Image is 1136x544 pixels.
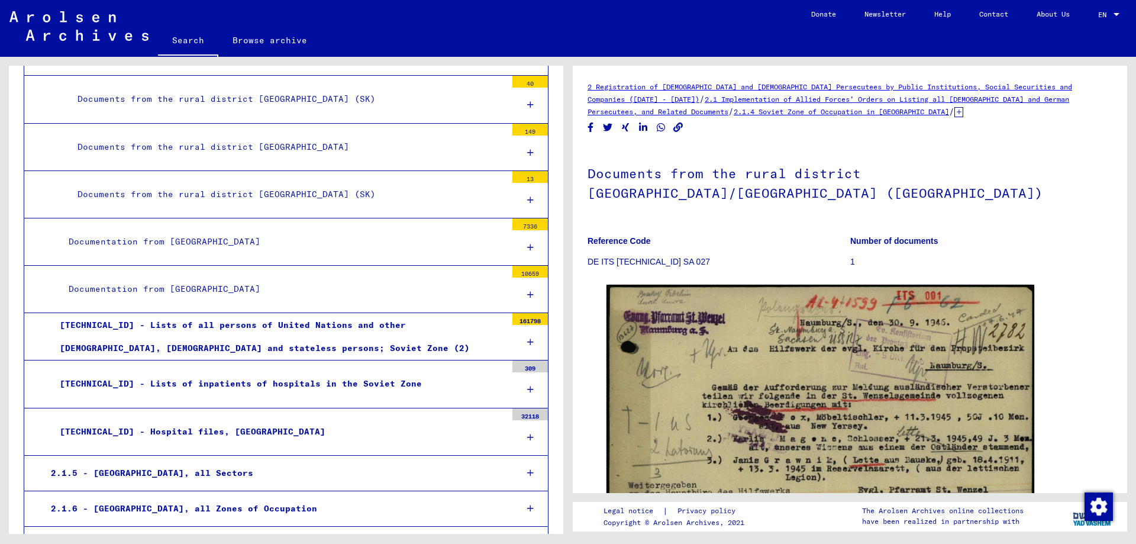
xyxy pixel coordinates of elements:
a: 2.1 Implementation of Allied Forces’ Orders on Listing all [DEMOGRAPHIC_DATA] and German Persecut... [588,95,1069,116]
div: 149 [512,124,548,136]
a: Privacy policy [668,505,750,517]
div: 40 [512,76,548,88]
a: 2 Registration of [DEMOGRAPHIC_DATA] and [DEMOGRAPHIC_DATA] Persecutees by Public Institutions, S... [588,82,1072,104]
div: 2.1.5 - [GEOGRAPHIC_DATA], all Sectors [42,462,508,485]
p: 1 [850,256,1112,268]
span: / [949,106,954,117]
button: Share on WhatsApp [655,120,667,135]
p: DE ITS [TECHNICAL_ID] SA 027 [588,256,850,268]
button: Share on Facebook [585,120,597,135]
a: Browse archive [218,26,321,54]
div: 309 [512,360,548,372]
a: 2.1.4 Soviet Zone of Occupation in [GEOGRAPHIC_DATA] [734,107,949,116]
div: Documents from the rural district [GEOGRAPHIC_DATA] (SK) [69,88,506,111]
div: Documentation from [GEOGRAPHIC_DATA] [60,278,506,301]
div: Documentation from [GEOGRAPHIC_DATA] [60,230,506,253]
img: Arolsen_neg.svg [9,11,149,41]
div: [TECHNICAL_ID] - Hospital files, [GEOGRAPHIC_DATA] [51,420,506,443]
span: EN [1098,11,1111,19]
p: The Arolsen Archives online collections [862,506,1024,516]
div: Documents from the rural district [GEOGRAPHIC_DATA] [69,136,506,159]
div: [TECHNICAL_ID] - Lists of all persons of United Nations and other [DEMOGRAPHIC_DATA], [DEMOGRAPHI... [51,314,506,360]
a: Search [158,26,218,57]
img: yv_logo.png [1070,501,1115,531]
button: Share on Xing [619,120,632,135]
img: Change consent [1085,493,1113,521]
div: [TECHNICAL_ID] - Lists of inpatients of hospitals in the Soviet Zone [51,372,506,395]
h1: Documents from the rural district [GEOGRAPHIC_DATA]/[GEOGRAPHIC_DATA] ([GEOGRAPHIC_DATA]) [588,146,1112,218]
span: / [699,94,705,104]
div: 10659 [512,266,548,278]
span: / [728,106,734,117]
div: 2.1.6 - [GEOGRAPHIC_DATA], all Zones of Occupation [42,497,508,520]
b: Number of documents [850,236,938,246]
a: Legal notice [603,505,663,517]
div: 161798 [512,313,548,325]
div: | [603,505,750,517]
div: 7336 [512,218,548,230]
button: Copy link [672,120,685,135]
button: Share on Twitter [602,120,614,135]
div: Documents from the rural district [GEOGRAPHIC_DATA] (SK) [69,183,506,206]
button: Share on LinkedIn [637,120,650,135]
b: Reference Code [588,236,651,246]
div: 13 [512,171,548,183]
p: Copyright © Arolsen Archives, 2021 [603,517,750,528]
p: have been realized in partnership with [862,516,1024,527]
div: 32118 [512,408,548,420]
